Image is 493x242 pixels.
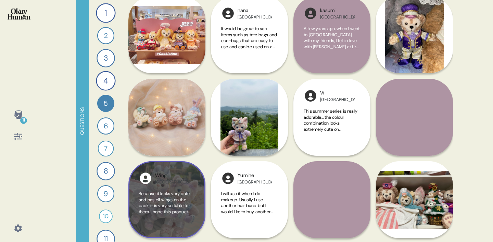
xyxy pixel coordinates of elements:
[155,172,190,179] div: Wing
[98,141,114,157] div: 7
[221,7,235,20] img: l1ibTKarBSWXLOhlfT5LxFP+OttMJpPJZDKZTCbz9PgHEggSPYjZSwEAAAAASUVORK5CYII=
[320,89,355,97] div: Vi
[96,3,115,23] div: 1
[139,171,152,185] img: wHz4cEhdHTvXgAAAABJRU5ErkJggg==
[221,26,277,91] span: It would be great to see items such as tote bags and eco-bags that are easy to use and can be use...
[20,117,27,124] div: 11
[97,95,114,112] div: 5
[320,14,355,20] div: [GEOGRAPHIC_DATA]
[96,71,115,90] div: 4
[304,89,317,103] img: l1ibTKarBSWXLOhlfT5LxFP+OttMJpPJZDKZTCbz9PgHEggSPYjZSwEAAAAASUVORK5CYII=
[320,7,355,14] div: kasumi
[304,26,360,86] span: A few years ago, when I went to [GEOGRAPHIC_DATA] with my friends, I fell in love with [PERSON_NA...
[304,108,359,168] span: This summer series is really adorable... the colour combination looks extremely cute on [PERSON_N...
[221,171,235,185] img: l1ibTKarBSWXLOhlfT5LxFP+OttMJpPJZDKZTCbz9PgHEggSPYjZSwEAAAAASUVORK5CYII=
[97,27,114,44] div: 2
[139,191,193,239] span: Because it looks very cute and has elf wings on the back, it is very suitable for them. I hope th...
[221,191,277,239] span: I will use it when I do makeup. Usually I use another hair band but I would like to buy another [...
[97,185,114,202] div: 9
[97,162,115,180] div: 8
[8,8,30,20] img: okayhuman.3b1b6348.png
[99,209,113,223] div: 10
[155,179,190,185] div: [GEOGRAPHIC_DATA]
[97,49,115,67] div: 3
[320,97,355,102] div: [GEOGRAPHIC_DATA]
[304,7,317,20] img: l1ibTKarBSWXLOhlfT5LxFP+OttMJpPJZDKZTCbz9PgHEggSPYjZSwEAAAAASUVORK5CYII=
[97,117,114,135] div: 6
[238,179,272,185] div: [GEOGRAPHIC_DATA]
[238,7,272,14] div: nana
[238,14,272,20] div: [GEOGRAPHIC_DATA]
[238,172,272,179] div: Yumine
